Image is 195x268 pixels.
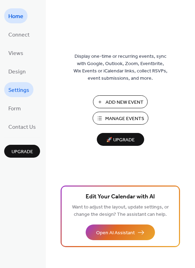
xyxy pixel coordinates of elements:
[8,66,26,77] span: Design
[4,64,30,79] a: Design
[86,192,155,202] span: Edit Your Calendar with AI
[105,115,144,123] span: Manage Events
[72,203,169,219] span: Want to adjust the layout, update settings, or change the design? The assistant can help.
[4,145,40,158] button: Upgrade
[4,45,28,60] a: Views
[8,85,29,96] span: Settings
[101,135,140,145] span: 🚀 Upgrade
[86,224,155,240] button: Open AI Assistant
[8,122,36,133] span: Contact Us
[8,48,23,59] span: Views
[4,101,25,116] a: Form
[73,53,167,82] span: Display one-time or recurring events, sync with Google, Outlook, Zoom, Eventbrite, Wix Events or ...
[8,103,21,114] span: Form
[4,82,33,97] a: Settings
[8,11,23,22] span: Home
[4,119,40,134] a: Contact Us
[106,99,143,106] span: Add New Event
[93,112,148,125] button: Manage Events
[4,8,28,23] a: Home
[8,30,30,40] span: Connect
[4,27,34,42] a: Connect
[11,148,33,156] span: Upgrade
[97,133,144,146] button: 🚀 Upgrade
[93,95,148,108] button: Add New Event
[96,229,135,237] span: Open AI Assistant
